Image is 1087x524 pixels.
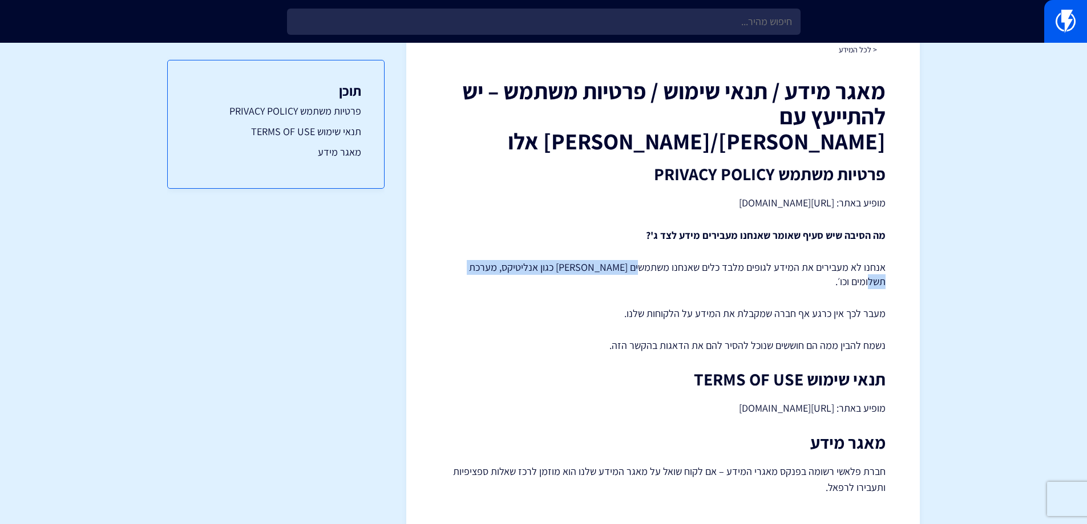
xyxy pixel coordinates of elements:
[441,78,886,153] h1: מאגר מידע / תנאי שימוש / פרטיות משתמש – יש להתייעץ עם [PERSON_NAME]/[PERSON_NAME] אלו
[839,44,877,55] a: < לכל המידע
[441,306,886,321] p: מעבר לכך אין כרגע אף חברה שמקבלת את המידע על הלקוחות שלנו.
[191,104,361,119] a: פרטיות משתמש PRIVACY POLICY
[441,260,886,289] p: אנחנו לא מעבירים את המידע לגופים מלבד כלים שאנחנו משתמשים [PERSON_NAME] כגון אנליטיקס, מערכת תשלו...
[441,165,886,184] h2: פרטיות משתמש PRIVACY POLICY
[191,145,361,160] a: מאגר מידע
[441,370,886,389] h2: תנאי שימוש TERMS OF USE
[646,229,886,242] strong: מה הסיבה שיש סעיף שאומר שאנחנו מעבירים מידע לצד ג'?
[287,9,801,35] input: חיפוש מהיר...
[441,433,886,452] h2: מאגר מידע
[191,83,361,98] h3: תוכן
[441,195,886,211] p: מופיע באתר: [URL][DOMAIN_NAME]
[441,464,886,495] p: חברת פלאשי רשומה בפנקס מאגרי המידע – אם לקוח שואל על מאגר המידע שלנו הוא מוזמן לרכז שאלות ספציפיו...
[191,124,361,139] a: תנאי שימוש TERMS OF USE
[441,338,886,353] p: נשמח להבין ממה הם חוששים שנוכל להסיר להם את הדאגות בהקשר הזה.
[441,400,886,416] p: מופיע באתר: [URL][DOMAIN_NAME]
